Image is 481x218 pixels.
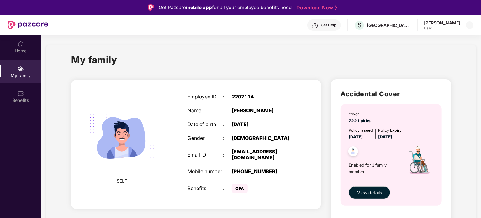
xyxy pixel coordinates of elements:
h2: Accidental Cover [341,89,442,99]
div: Policy Expiry [378,127,402,133]
img: icon [399,140,439,183]
img: svg+xml;base64,PHN2ZyBpZD0iRHJvcGRvd24tMzJ4MzIiIHhtbG5zPSJodHRwOi8vd3d3LnczLm9yZy8yMDAwL3N2ZyIgd2... [467,23,472,28]
span: Enabled for 1 family member [349,162,399,175]
img: svg+xml;base64,PHN2ZyB4bWxucz0iaHR0cDovL3d3dy53My5vcmcvMjAwMC9zdmciIHdpZHRoPSIyMjQiIGhlaWdodD0iMT... [82,98,162,178]
div: Benefits [188,186,223,192]
div: : [223,169,232,175]
span: ₹22 Lakhs [349,118,373,123]
div: : [223,108,232,114]
div: cover [349,111,373,117]
div: Email ID [188,152,223,158]
a: Download Now [296,4,336,11]
div: Get Help [321,23,336,28]
span: GPA [232,184,248,193]
button: View details [349,186,390,199]
div: User [424,26,460,31]
span: S [357,21,362,29]
div: 2207114 [232,94,294,100]
div: Date of birth [188,122,223,128]
div: Get Pazcare for all your employee benefits need [159,4,292,11]
div: Name [188,108,223,114]
img: svg+xml;base64,PHN2ZyB4bWxucz0iaHR0cDovL3d3dy53My5vcmcvMjAwMC9zdmciIHdpZHRoPSI0OC45NDMiIGhlaWdodD... [346,145,361,160]
img: svg+xml;base64,PHN2ZyBpZD0iQmVuZWZpdHMiIHhtbG5zPSJodHRwOi8vd3d3LnczLm9yZy8yMDAwL3N2ZyIgd2lkdGg9Ij... [18,90,24,97]
div: [GEOGRAPHIC_DATA] [367,22,411,28]
div: [EMAIL_ADDRESS][DOMAIN_NAME] [232,149,294,161]
img: svg+xml;base64,PHN2ZyBpZD0iSGVscC0zMngzMiIgeG1sbnM9Imh0dHA6Ly93d3cudzMub3JnLzIwMDAvc3ZnIiB3aWR0aD... [312,23,318,29]
div: : [223,152,232,158]
img: New Pazcare Logo [8,21,48,29]
strong: mobile app [186,4,212,10]
img: svg+xml;base64,PHN2ZyBpZD0iSG9tZSIgeG1sbnM9Imh0dHA6Ly93d3cudzMub3JnLzIwMDAvc3ZnIiB3aWR0aD0iMjAiIG... [18,41,24,47]
span: [DATE] [349,134,363,139]
div: [DATE] [232,122,294,128]
img: svg+xml;base64,PHN2ZyB3aWR0aD0iMjAiIGhlaWdodD0iMjAiIHZpZXdCb3g9IjAgMCAyMCAyMCIgZmlsbD0ibm9uZSIgeG... [18,66,24,72]
div: [PHONE_NUMBER] [232,169,294,175]
div: Gender [188,136,223,141]
span: View details [357,189,382,196]
div: [DEMOGRAPHIC_DATA] [232,136,294,141]
div: [PERSON_NAME] [424,20,460,26]
img: Logo [148,4,154,11]
div: : [223,136,232,141]
div: : [223,186,232,192]
div: Policy issued [349,127,373,133]
span: SELF [117,178,127,184]
img: Stroke [335,4,337,11]
div: : [223,94,232,100]
div: : [223,122,232,128]
div: [PERSON_NAME] [232,108,294,114]
div: Mobile number [188,169,223,175]
h1: My family [71,53,117,67]
span: [DATE] [378,134,392,139]
div: Employee ID [188,94,223,100]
